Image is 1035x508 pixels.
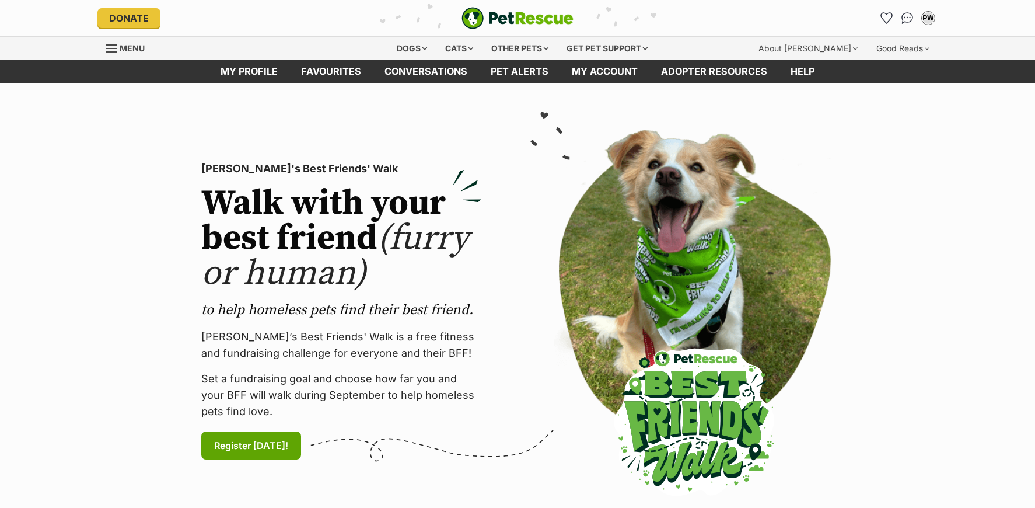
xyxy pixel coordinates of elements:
[901,12,914,24] img: chat-41dd97257d64d25036548639549fe6c8038ab92f7586957e7f3b1b290dea8141.svg
[479,60,560,83] a: Pet alerts
[779,60,826,83] a: Help
[877,9,938,27] ul: Account quick links
[201,329,481,361] p: [PERSON_NAME]’s Best Friends' Walk is a free fitness and fundraising challenge for everyone and t...
[106,37,153,58] a: Menu
[201,301,481,319] p: to help homeless pets find their best friend.
[877,9,896,27] a: Favourites
[461,7,574,29] a: PetRescue
[922,12,934,24] div: PW
[289,60,373,83] a: Favourites
[868,37,938,60] div: Good Reads
[120,43,145,53] span: Menu
[201,432,301,460] a: Register [DATE]!
[558,37,656,60] div: Get pet support
[483,37,557,60] div: Other pets
[97,8,160,28] a: Donate
[201,371,481,420] p: Set a fundraising goal and choose how far you and your BFF will walk during September to help hom...
[373,60,479,83] a: conversations
[214,439,288,453] span: Register [DATE]!
[560,60,649,83] a: My account
[437,37,481,60] div: Cats
[919,9,938,27] button: My account
[898,9,917,27] a: Conversations
[201,217,469,295] span: (furry or human)
[209,60,289,83] a: My profile
[750,37,866,60] div: About [PERSON_NAME]
[649,60,779,83] a: Adopter resources
[201,186,481,291] h2: Walk with your best friend
[389,37,435,60] div: Dogs
[201,161,481,177] p: [PERSON_NAME]'s Best Friends' Walk
[461,7,574,29] img: logo-e224e6f780fb5917bec1dbf3a21bbac754714ae5b6737aabdf751b685950b380.svg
